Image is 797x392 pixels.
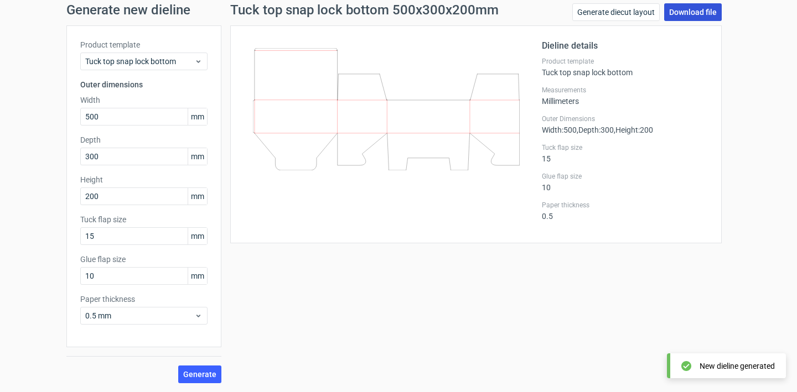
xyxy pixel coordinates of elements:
[80,134,208,145] label: Depth
[80,79,208,90] h3: Outer dimensions
[80,254,208,265] label: Glue flap size
[542,57,708,77] div: Tuck top snap lock bottom
[66,3,731,17] h1: Generate new dieline
[230,3,499,17] h1: Tuck top snap lock bottom 500x300x200mm
[188,108,207,125] span: mm
[614,126,653,134] span: , Height : 200
[188,268,207,284] span: mm
[178,365,221,383] button: Generate
[542,143,708,152] label: Tuck flap size
[542,39,708,53] h2: Dieline details
[80,39,208,50] label: Product template
[542,57,708,66] label: Product template
[664,3,722,21] a: Download file
[188,228,207,244] span: mm
[80,174,208,185] label: Height
[542,172,708,181] label: Glue flap size
[80,95,208,106] label: Width
[542,172,708,192] div: 10
[542,201,708,210] label: Paper thickness
[80,294,208,305] label: Paper thickness
[183,370,216,378] span: Generate
[188,148,207,165] span: mm
[542,114,708,123] label: Outer Dimensions
[542,143,708,163] div: 15
[542,126,577,134] span: Width : 500
[85,310,194,321] span: 0.5 mm
[85,56,194,67] span: Tuck top snap lock bottom
[700,360,775,372] div: New dieline generated
[577,126,614,134] span: , Depth : 300
[542,201,708,221] div: 0.5
[542,86,708,106] div: Millimeters
[80,214,208,225] label: Tuck flap size
[572,3,660,21] a: Generate diecut layout
[542,86,708,95] label: Measurements
[188,188,207,205] span: mm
